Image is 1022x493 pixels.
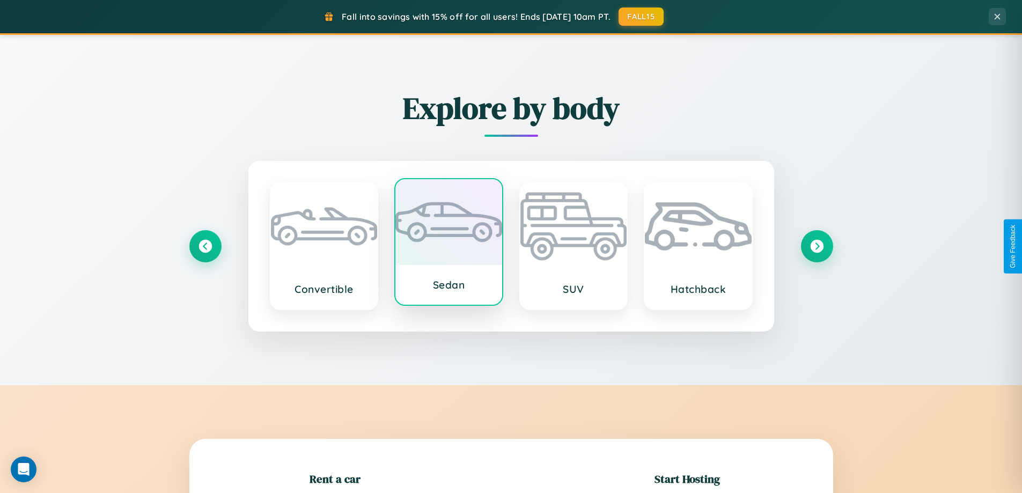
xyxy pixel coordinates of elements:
[1009,225,1017,268] div: Give Feedback
[310,471,361,487] h2: Rent a car
[342,11,611,22] span: Fall into savings with 15% off for all users! Ends [DATE] 10am PT.
[282,283,367,296] h3: Convertible
[11,457,36,482] div: Open Intercom Messenger
[189,87,833,129] h2: Explore by body
[656,283,741,296] h3: Hatchback
[655,471,720,487] h2: Start Hosting
[619,8,664,26] button: FALL15
[531,283,616,296] h3: SUV
[406,278,491,291] h3: Sedan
